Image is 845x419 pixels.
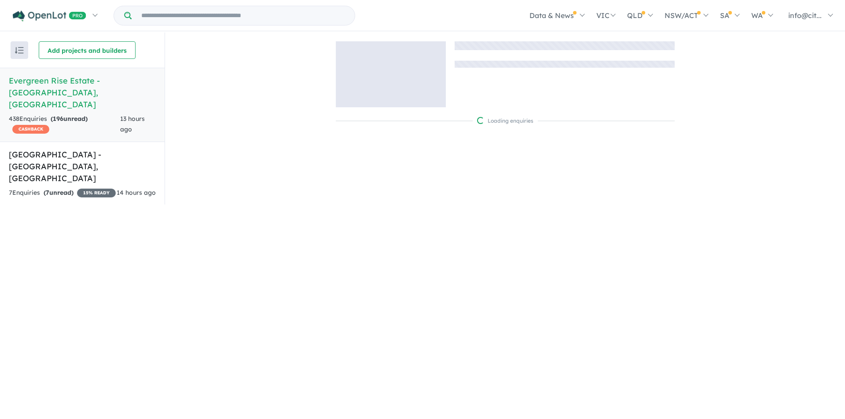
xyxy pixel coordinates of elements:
[788,11,822,20] span: info@cit...
[9,114,120,135] div: 438 Enquir ies
[77,189,116,197] span: 15 % READY
[44,189,73,197] strong: ( unread)
[133,6,353,25] input: Try estate name, suburb, builder or developer
[9,149,156,184] h5: [GEOGRAPHIC_DATA] - [GEOGRAPHIC_DATA] , [GEOGRAPHIC_DATA]
[13,11,86,22] img: Openlot PRO Logo White
[120,115,145,133] span: 13 hours ago
[12,125,49,134] span: CASHBACK
[51,115,88,123] strong: ( unread)
[9,75,156,110] h5: Evergreen Rise Estate - [GEOGRAPHIC_DATA] , [GEOGRAPHIC_DATA]
[53,115,63,123] span: 196
[477,117,533,125] div: Loading enquiries
[117,189,156,197] span: 14 hours ago
[9,188,116,198] div: 7 Enquir ies
[39,41,136,59] button: Add projects and builders
[15,47,24,54] img: sort.svg
[46,189,49,197] span: 7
